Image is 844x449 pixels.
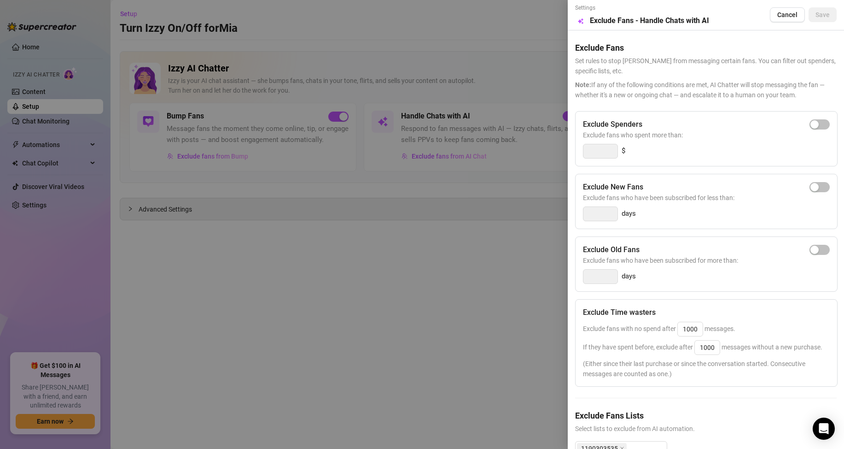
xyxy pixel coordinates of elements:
h5: Exclude Fans [575,41,837,54]
h5: Exclude Fans - Handle Chats with AI [590,15,709,26]
span: Set rules to stop [PERSON_NAME] from messaging certain fans. You can filter out spenders, specifi... [575,56,837,76]
span: Select lists to exclude from AI automation. [575,424,837,434]
span: days [622,271,636,282]
button: Save [809,7,837,22]
span: If they have spent before, exclude after messages without a new purchase. [583,343,822,351]
span: Exclude fans with no spend after messages. [583,325,735,332]
h5: Exclude Fans Lists [575,409,837,422]
h5: Exclude Spenders [583,119,642,130]
h5: Exclude Time wasters [583,307,656,318]
span: Exclude fans who have been subscribed for less than: [583,193,830,203]
span: Note: [575,81,591,89]
div: Open Intercom Messenger [813,418,835,440]
span: (Either since their last purchase or since the conversation started. Consecutive messages are cou... [583,359,830,379]
h5: Exclude Old Fans [583,244,640,255]
h5: Exclude New Fans [583,182,643,193]
span: Exclude fans who have been subscribed for more than: [583,255,830,266]
span: Settings [575,4,709,12]
span: Cancel [777,11,797,18]
button: Cancel [770,7,805,22]
span: $ [622,146,625,157]
span: Exclude fans who spent more than: [583,130,830,140]
span: days [622,208,636,219]
span: If any of the following conditions are met, AI Chatter will stop messaging the fan — whether it's... [575,80,837,100]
